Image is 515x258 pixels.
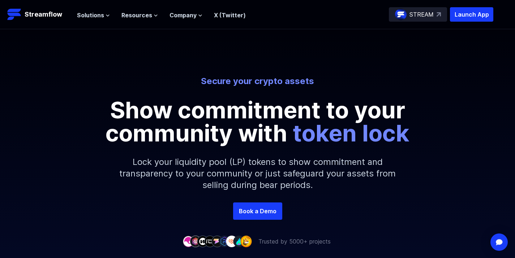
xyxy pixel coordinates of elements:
span: Company [169,11,197,19]
img: company-8 [233,236,245,247]
img: company-7 [226,236,237,247]
p: Streamflow [25,9,62,19]
img: company-4 [204,236,216,247]
p: Lock your liquidity pool (LP) tokens to show commitment and transparency to your community or jus... [102,145,413,202]
button: Solutions [77,11,110,19]
img: top-right-arrow.svg [437,12,441,17]
p: Trusted by 5000+ projects [258,237,331,246]
p: Secure your crypto assets [57,75,458,87]
img: company-6 [219,236,230,247]
img: company-5 [211,236,223,247]
img: company-9 [240,236,252,247]
span: token lock [293,119,409,147]
button: Company [169,11,202,19]
img: company-2 [190,236,201,247]
button: Launch App [450,7,493,22]
a: STREAM [389,7,447,22]
span: Solutions [77,11,104,19]
p: STREAM [409,10,434,19]
img: streamflow-logo-circle.png [395,9,407,20]
button: Resources [121,11,158,19]
p: Show commitment to your community with [95,99,420,145]
a: Streamflow [7,7,70,22]
a: Book a Demo [233,202,282,220]
a: X (Twitter) [214,12,246,19]
img: Streamflow Logo [7,7,22,22]
img: company-3 [197,236,209,247]
div: Open Intercom Messenger [490,233,508,251]
img: company-1 [183,236,194,247]
span: Resources [121,11,152,19]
